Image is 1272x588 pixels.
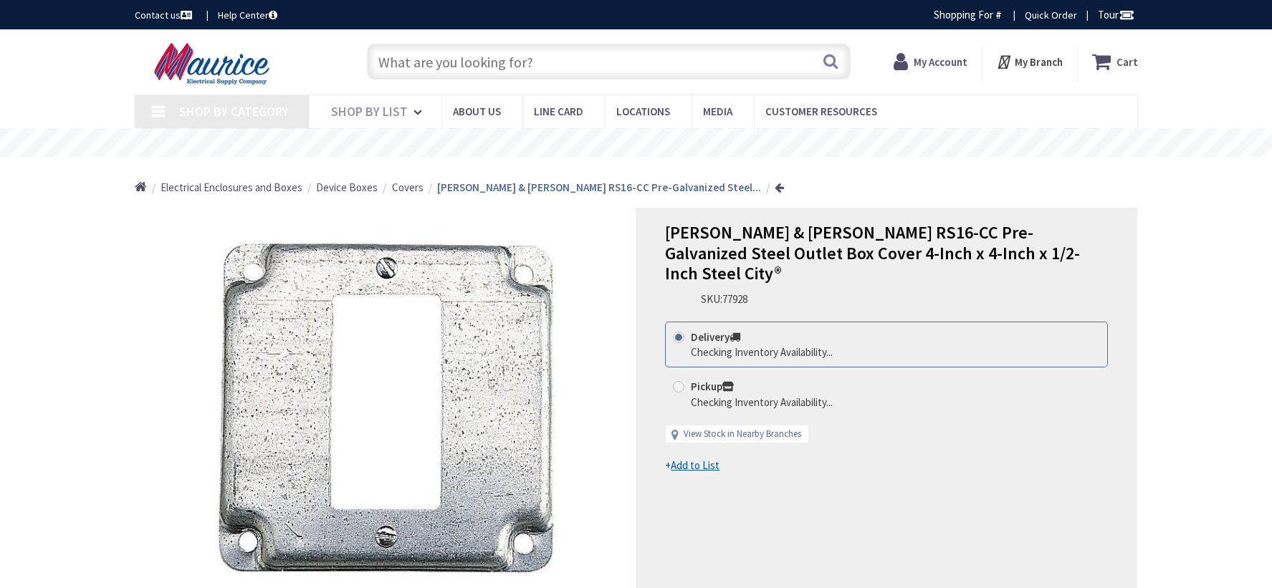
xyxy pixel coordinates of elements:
[1015,55,1063,69] strong: My Branch
[367,44,851,79] input: What are you looking for?
[671,458,719,472] u: Add to List
[665,458,719,472] span: +
[179,103,289,120] span: Shop By Category
[453,105,501,118] span: About us
[161,180,302,195] a: Electrical Enclosures and Boxes
[765,105,877,118] span: Customer Resources
[316,180,378,194] span: Device Boxes
[914,55,967,69] strong: My Account
[722,292,747,306] span: 77928
[506,135,768,151] rs-layer: Free Same Day Pickup at 15 Locations
[392,180,424,195] a: Covers
[392,180,424,194] span: Covers
[1025,8,1077,22] a: Quick Order
[691,330,740,344] strong: Delivery
[701,291,747,307] div: SKU:
[215,238,556,579] img: Thomas & Betts RS16-CC Pre-Galvanized Steel Outlet Box Cover 4-Inch x 4-Inch x 1/2-Inch Steel City®
[331,103,408,120] span: Shop By List
[616,105,670,118] span: Locations
[534,105,583,118] span: Line Card
[894,49,967,74] a: My Account
[934,8,993,21] span: Shopping For
[218,8,277,22] a: Help Center
[135,8,195,22] a: Contact us
[1092,49,1138,74] a: Cart
[1116,49,1138,74] strong: Cart
[691,344,833,360] div: Checking Inventory Availability...
[684,428,801,441] a: View Stock in Nearby Branches
[135,42,293,86] img: Maurice Electrical Supply Company
[691,395,833,410] div: Checking Inventory Availability...
[665,458,719,473] a: +Add to List
[665,221,1080,285] span: [PERSON_NAME] & [PERSON_NAME] RS16-CC Pre-Galvanized Steel Outlet Box Cover 4-Inch x 4-Inch x 1/2...
[703,105,732,118] span: Media
[161,180,302,194] span: Electrical Enclosures and Boxes
[1098,8,1134,21] span: Tour
[996,49,1063,74] div: My Branch
[437,180,761,194] strong: [PERSON_NAME] & [PERSON_NAME] RS16-CC Pre-Galvanized Steel...
[995,8,1002,21] strong: #
[316,180,378,195] a: Device Boxes
[691,380,734,393] strong: Pickup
